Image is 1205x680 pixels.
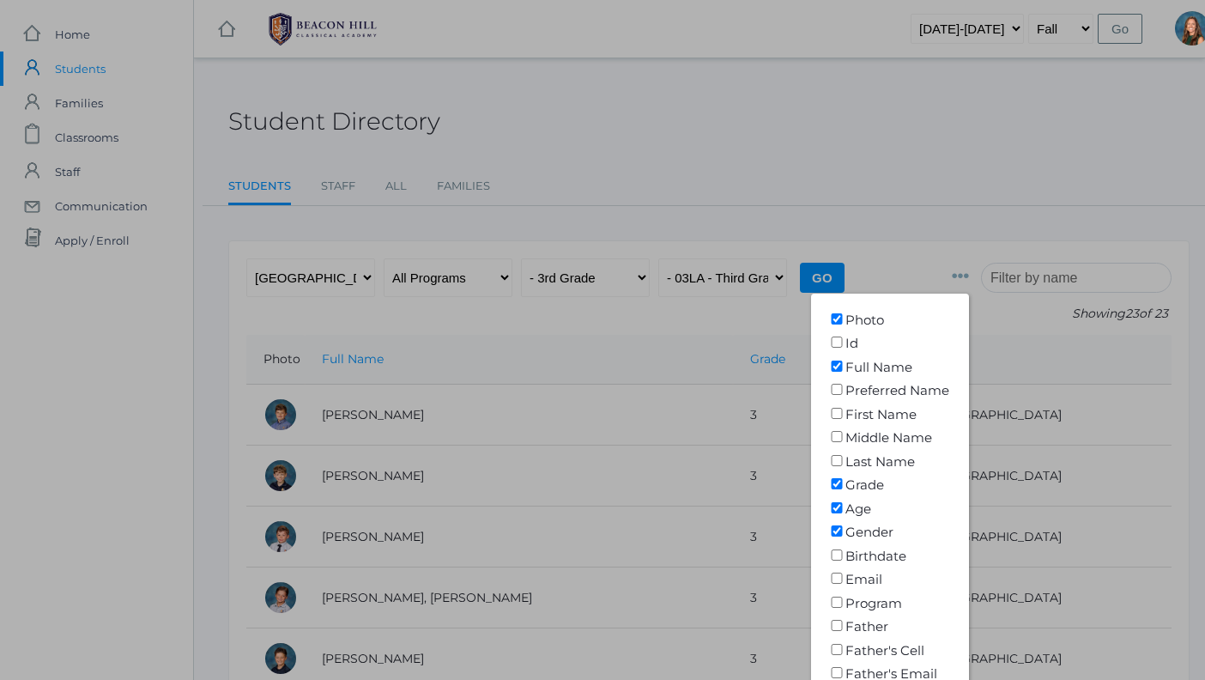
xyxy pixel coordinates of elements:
label: Father's Cell [828,642,924,659]
input: Id [828,337,845,348]
label: Program [828,595,902,611]
label: Last Name [828,453,915,470]
label: Age [828,501,871,517]
label: Preferred Name [828,382,949,398]
input: Preferred Name [828,384,845,395]
input: Grade [828,478,845,489]
input: Father [828,620,845,631]
label: Id [828,335,858,351]
input: Full Name [828,361,845,372]
input: Email [828,573,845,584]
label: Father [828,618,888,634]
input: Age [828,502,845,513]
label: Gender [828,524,893,540]
input: Photo [828,313,845,325]
input: Middle Name [828,431,845,442]
input: Birthdate [828,549,845,561]
input: Last Name [828,455,845,466]
label: First Name [828,406,917,422]
input: Gender [828,525,845,537]
input: Father's Email [828,667,845,678]
input: Program [828,597,845,608]
label: Email [828,571,882,587]
label: Birthdate [828,548,906,564]
label: Middle Name [828,429,932,446]
label: Grade [828,477,884,493]
input: Father's Cell [828,644,845,655]
input: First Name [828,408,845,419]
label: Full Name [828,359,912,375]
label: Photo [828,312,884,328]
